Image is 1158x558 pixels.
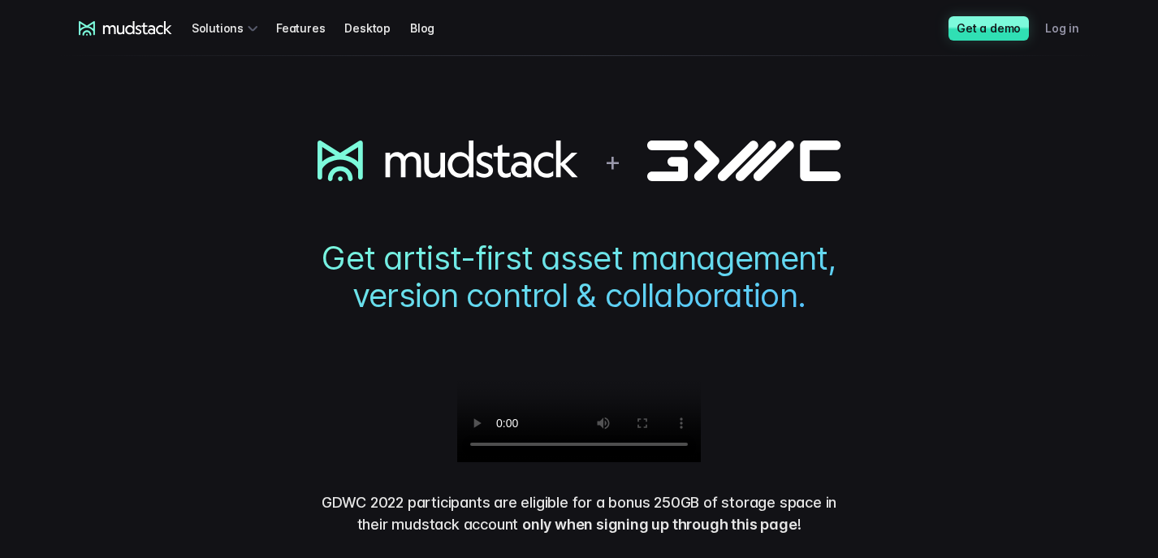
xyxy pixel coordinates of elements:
div: Solutions [192,13,263,43]
span: + [604,145,621,177]
span: Get artist-first asset management, version control & collaboration. [321,240,837,314]
a: Features [276,13,344,43]
a: Get a demo [948,16,1029,41]
img: mudstack logo [318,141,578,181]
span: only when signing up through this page [522,516,797,533]
img: gdwc logo [647,141,841,181]
p: GDWC 2022 participants are eligible for a bonus 250GB of storage space in their mudstack account ! [321,491,837,535]
a: Desktop [344,13,410,43]
a: Log in [1045,13,1099,43]
a: Blog [410,13,454,43]
a: mudstack logo [79,21,172,36]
